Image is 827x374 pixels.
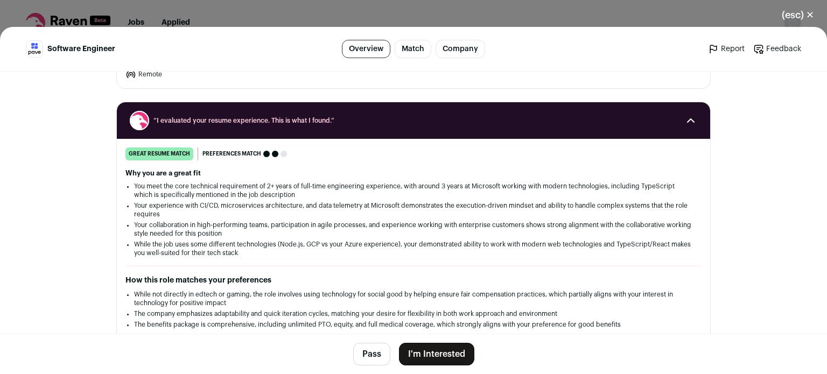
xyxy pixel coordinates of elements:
li: The benefits package is comprehensive, including unlimited PTO, equity, and full medical coverage... [134,320,693,329]
li: The company emphasizes adaptability and quick iteration cycles, matching your desire for flexibil... [134,309,693,318]
a: Match [395,40,431,58]
h2: How this role matches your preferences [125,275,702,286]
img: d268c817298ca33a9bf42e9764e9774be34738fe4ae2cb49b9de382e0d45c98e.jpg [26,41,43,57]
span: Software Engineer [47,44,115,54]
li: Remote [125,69,265,80]
li: Your experience with CI/CD, microservices architecture, and data telemetry at Microsoft demonstra... [134,201,693,218]
li: While the job uses some different technologies (Node.js, GCP vs your Azure experience), your demo... [134,240,693,257]
a: Overview [342,40,390,58]
li: While not directly in edtech or gaming, the role involves using technology for social good by hel... [134,290,693,307]
button: I'm Interested [399,343,474,365]
div: great resume match [125,147,193,160]
li: Your collaboration in high-performing teams, participation in agile processes, and experience wor... [134,221,693,238]
a: Feedback [753,44,801,54]
button: Close modal [769,3,827,27]
li: You meet the core technical requirement of 2+ years of full-time engineering experience, with aro... [134,182,693,199]
span: Preferences match [202,149,261,159]
h2: Why you are a great fit [125,169,702,178]
a: Company [436,40,485,58]
button: Pass [353,343,390,365]
span: “I evaluated your resume experience. This is what I found.” [153,116,674,125]
a: Report [708,44,745,54]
